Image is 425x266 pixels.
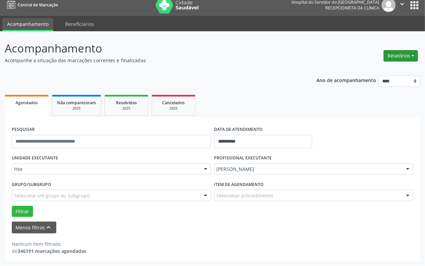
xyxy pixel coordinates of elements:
label: UNIDADE EXECUTANTE [12,153,58,163]
strong: 346191 marcações agendadas [18,248,86,254]
p: Acompanhe a situação das marcações correntes e finalizadas [5,57,296,64]
button: Filtrar [12,206,33,217]
span: Não compareceram [57,100,96,106]
button: Relatórios [384,50,418,62]
span: Agendados [16,100,38,106]
div: 2025 [110,106,143,111]
div: 2025 [57,106,96,111]
p: Ano de acompanhamento [316,76,376,84]
a: Beneficiários [60,18,99,30]
span: Selecione um grupo ou subgrupo [14,192,90,199]
div: 2025 [157,106,190,111]
label: Item de agendamento [214,179,264,190]
label: Grupo/Subgrupo [12,179,51,190]
div: Nenhum item filtrado [12,240,86,248]
span: Selecionar procedimento [217,192,273,199]
i: keyboard_arrow_up [45,224,53,231]
label: PROFISSIONAL EXECUTANTE [214,153,272,163]
label: DATA DE ATENDIMENTO [214,124,263,135]
span: [PERSON_NAME] [217,166,400,173]
label: PESQUISAR [12,124,35,135]
span: Resolvidos [116,100,137,106]
span: Recepcionista da clínica [325,5,379,11]
a: Acompanhamento [2,18,53,31]
button: Menos filtroskeyboard_arrow_up [12,222,56,233]
span: Hse [14,166,197,173]
span: Cancelados [162,100,185,106]
p: Acompanhamento [5,40,296,57]
span: Central de Marcação [18,2,58,8]
div: de [12,248,86,255]
i:  [398,0,406,8]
